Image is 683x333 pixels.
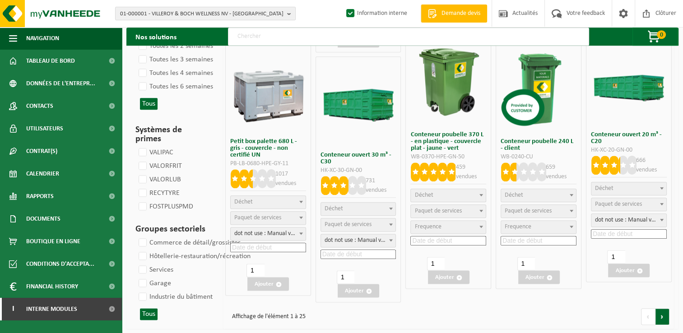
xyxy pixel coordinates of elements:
[591,131,667,145] h3: Conteneur ouvert 20 m³ - C20
[137,53,213,66] label: Toutes les 3 semaines
[518,270,560,284] button: Ajouter
[230,50,307,127] img: PB-LB-0680-HPE-GY-11
[591,213,667,227] span: dot not use : Manual voor MyVanheede
[26,275,78,298] span: Financial History
[234,214,281,221] span: Paquet de services
[591,214,666,227] span: dot not use : Manual voor MyVanheede
[657,30,666,39] span: 0
[228,28,589,46] input: Chercher
[505,192,523,199] span: Déchet
[246,264,264,277] input: 1
[230,227,306,240] span: dot not use : Manual voor MyVanheede
[455,162,486,181] p: 459 vendues
[608,264,650,277] button: Ajouter
[26,185,54,208] span: Rapports
[126,28,186,46] h2: Nos solutions
[410,154,486,160] div: WB-0370-HPE-GN-50
[140,98,158,110] button: Tous
[338,34,379,47] button: Ajouter
[590,63,667,101] img: HK-XC-20-GN-00
[230,161,306,167] div: PB-LB-0680-HPE-GY-11
[26,117,63,140] span: Utilisateurs
[115,7,296,20] button: 01-000001 - VILLEROY & BOCH WELLNESS NV - [GEOGRAPHIC_DATA]
[137,159,182,173] label: VALORFRIT
[26,162,59,185] span: Calendrier
[591,229,667,239] input: Date de début
[414,223,441,230] span: Frequence
[321,250,396,259] input: Date de début
[26,95,53,117] span: Contacts
[26,253,94,275] span: Conditions d'accepta...
[500,50,577,127] img: WB-0240-CU
[137,80,213,93] label: Toutes les 6 semaines
[546,162,576,181] p: 659 vendues
[231,227,306,240] span: dot not use : Manual voor MyVanheede
[607,250,625,264] input: 1
[26,72,95,95] span: Données de l'entrepr...
[366,176,396,195] p: 731 vendues
[234,199,253,205] span: Déchet
[501,236,576,245] input: Date de début
[26,50,75,72] span: Tableau de bord
[636,156,667,175] p: 666 vendues
[414,192,433,199] span: Déchet
[337,270,354,284] input: 1
[120,7,283,21] span: 01-000001 - VILLEROY & BOCH WELLNESS NV - [GEOGRAPHIC_DATA]
[137,263,173,277] label: Services
[137,39,213,53] label: Toutes les 2 semaines
[632,28,678,46] button: 0
[26,230,80,253] span: Boutique en ligne
[428,270,469,284] button: Ajouter
[414,208,461,214] span: Paquet de services
[410,43,487,120] img: WB-0370-HPE-GN-50
[505,208,552,214] span: Paquet de services
[591,147,667,153] div: HK-XC-20-GN-00
[137,66,213,80] label: Toutes les 4 semaines
[344,7,407,20] label: Information interne
[137,250,251,263] label: Hôtellerie-restauration/récreation
[140,308,158,320] button: Tous
[137,277,171,290] label: Garage
[421,5,487,23] a: Demande devis
[137,173,181,186] label: VALORLUB
[275,169,306,188] p: 1017 vendues
[320,83,397,121] img: HK-XC-30-GN-00
[26,208,60,230] span: Documents
[410,131,486,152] h3: Conteneur poubelle 370 L - en plastique - couvercle plat - jaune - vert
[135,123,209,146] h3: Systèmes de primes
[505,223,531,230] span: Frequence
[135,222,209,236] h3: Groupes sectoriels
[321,234,396,247] span: dot not use : Manual voor MyVanheede
[501,154,576,160] div: WB-0240-CU
[595,185,613,192] span: Déchet
[26,298,77,320] span: Interne modules
[26,27,59,50] span: Navigation
[230,243,306,252] input: Date de début
[137,290,213,304] label: Industrie du bâtiment
[439,9,483,18] span: Demande devis
[501,138,576,152] h3: Conteneur poubelle 240 L - client
[137,200,193,213] label: FOSTPLUSPMD
[230,138,306,158] h3: Petit box palette 680 L - gris - couvercle - non certifié UN
[410,236,486,245] input: Date de début
[325,221,372,228] span: Paquet de services
[321,152,396,165] h3: Conteneur ouvert 30 m³ - C30
[338,284,379,297] button: Ajouter
[137,146,173,159] label: VALIPAC
[137,236,241,250] label: Commerce de détail/grossistes
[325,205,343,212] span: Déchet
[427,257,445,270] input: 1
[321,167,396,174] div: HK-XC-30-GN-00
[228,309,306,324] div: Affichage de l'élément 1 à 25
[595,201,642,208] span: Paquet de services
[9,298,17,320] span: I
[26,140,57,162] span: Contrat(s)
[137,186,180,200] label: RECYTYRE
[517,257,535,270] input: 1
[247,277,289,291] button: Ajouter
